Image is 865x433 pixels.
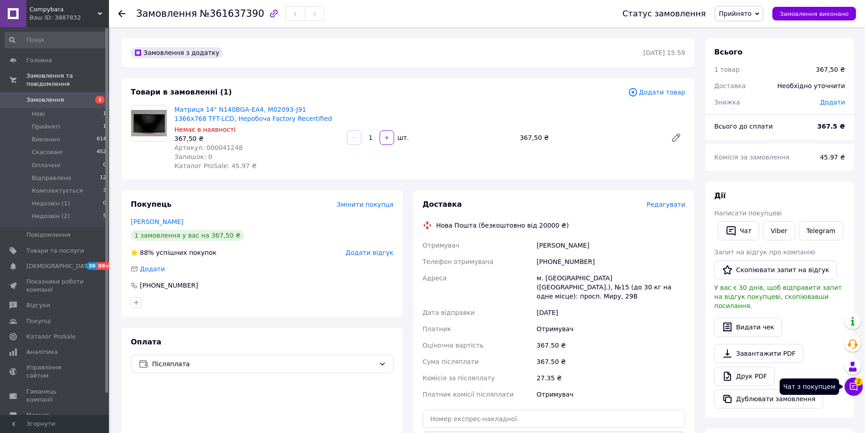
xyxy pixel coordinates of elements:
span: 0 [103,161,106,169]
button: Дублювати замовлення [714,389,823,408]
span: Комісія за післяплату [423,374,495,382]
span: Платник комісії післяплати [423,391,514,398]
span: Редагувати [647,201,685,208]
span: Аналітика [26,348,58,356]
a: Друк PDF [714,367,775,386]
span: Дії [714,191,726,200]
span: Комісія за замовлення [714,154,790,161]
div: 1 замовлення у вас на 367,50 ₴ [131,230,244,241]
span: Замовлення [26,96,64,104]
span: Управління сайтом [26,363,84,380]
span: Виконані [32,135,60,144]
span: Compybara [30,5,98,14]
span: Додати [140,265,165,273]
span: Додати відгук [346,249,393,256]
span: Відправлено [32,174,71,182]
span: 1 [95,96,104,104]
span: Прийнято [719,10,751,17]
span: Сума післяплати [423,358,479,365]
span: Каталог ProSale [26,333,75,341]
span: 1 [103,123,106,131]
div: успішних покупок [131,248,217,257]
span: Оціночна вартість [423,342,484,349]
button: Замовлення виконано [772,7,856,20]
span: 2 [855,378,863,386]
span: Доставка [423,200,462,209]
span: Отримувач [423,242,460,249]
span: Товари в замовленні (1) [131,88,232,96]
div: [DATE] [535,304,687,321]
span: Платник [423,325,451,333]
span: Адреса [423,274,447,282]
span: У вас є 30 днів, щоб відправити запит на відгук покупцеві, скопіювавши посилання. [714,284,842,309]
span: 3 [103,187,106,195]
span: Написати покупцеві [714,209,782,217]
div: Замовлення з додатку [131,47,223,58]
span: Запит на відгук про компанію [714,249,815,256]
div: Ваш ID: 3887832 [30,14,109,22]
span: Артикул: 000041248 [174,144,243,151]
span: Головна [26,56,52,65]
span: Змінити покупця [337,201,394,208]
button: Чат з покупцем2 [845,378,863,396]
a: Telegram [799,221,843,240]
span: Немає в наявності [174,126,236,133]
span: 30 [86,262,97,270]
span: Відгуки [26,301,50,309]
span: Замовлення виконано [780,10,849,17]
span: Покупці [26,317,51,325]
span: [DEMOGRAPHIC_DATA] [26,262,94,270]
a: Viber [763,221,795,240]
span: Скасовані [32,148,63,156]
span: Замовлення та повідомлення [26,72,109,88]
div: м. [GEOGRAPHIC_DATA] ([GEOGRAPHIC_DATA].), №15 (до 30 кг на одне місце): просп. Миру, 29В [535,270,687,304]
span: 99+ [97,262,112,270]
div: шт. [395,133,410,142]
span: Додати товар [628,87,685,97]
span: Товари та послуги [26,247,84,255]
span: 1 товар [714,66,740,73]
div: Чат з покупцем [780,378,839,395]
span: 45.97 ₴ [820,154,845,161]
span: Недозвін (1) [32,199,70,208]
span: Оплата [131,338,161,346]
span: Дата відправки [423,309,475,316]
b: 367.5 ₴ [817,123,845,130]
span: Маркет [26,411,49,419]
div: 367,50 ₴ [516,131,663,144]
img: Матриця 14" N140BGA-EA4, M02093-J91 1366x768 TFT-LCD, Неробоча Factory Recertified [131,110,167,137]
a: Редагувати [667,129,685,147]
span: 614 [97,135,106,144]
span: 0 [103,199,106,208]
span: Всього до сплати [714,123,773,130]
span: 5 [103,212,106,220]
span: Телефон отримувача [423,258,494,265]
span: Післяплата [152,359,375,369]
span: Покупець [131,200,172,209]
div: Нова Пошта (безкоштовно від 20000 ₴) [434,221,571,230]
div: [PHONE_NUMBER] [139,281,199,290]
div: [PHONE_NUMBER] [535,254,687,270]
div: Статус замовлення [623,9,706,18]
span: Додати [820,99,845,106]
span: 12 [100,174,106,182]
span: Нові [32,110,45,118]
span: Залишок: 0 [174,153,213,160]
button: Видати чек [714,318,782,337]
input: Пошук [5,32,107,48]
a: [PERSON_NAME] [131,218,183,225]
span: Гаманець компанії [26,388,84,404]
span: 452 [97,148,106,156]
span: №361637390 [200,8,264,19]
div: 27.35 ₴ [535,370,687,386]
div: Повернутися назад [118,9,125,18]
span: 1 [103,110,106,118]
span: Знижка [714,99,740,106]
a: Завантажити PDF [714,344,803,363]
button: Чат [718,221,759,240]
button: Скопіювати запит на відгук [714,260,837,279]
div: 367.50 ₴ [535,337,687,353]
span: Показники роботи компанії [26,278,84,294]
div: [PERSON_NAME] [535,237,687,254]
span: Недозвін (2) [32,212,70,220]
